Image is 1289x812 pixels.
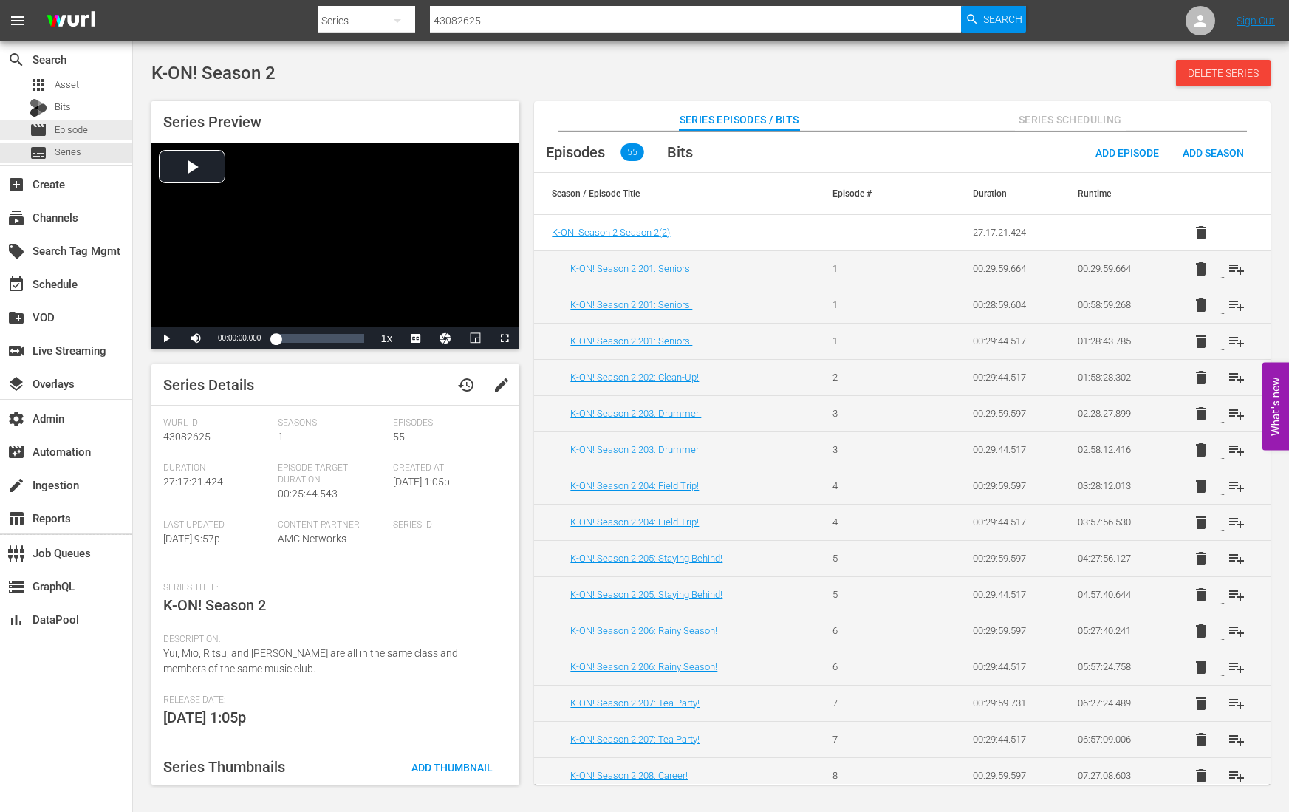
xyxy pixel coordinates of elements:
[1183,577,1219,613] button: delete
[1219,396,1254,431] button: playlist_add
[1171,139,1256,166] button: Add Season
[1219,577,1254,613] button: playlist_add
[570,372,699,383] a: K-ON! Season 2 202: Clean-Up!
[7,209,25,227] span: Channels
[552,227,670,238] a: K-ON! Season 2 Season 2(2)
[163,533,220,545] span: [DATE] 9:57p
[30,144,47,162] span: Series
[1183,251,1219,287] button: delete
[1183,287,1219,323] button: delete
[1192,477,1210,495] span: delete
[1192,514,1210,531] span: delete
[570,553,722,564] a: K-ON! Season 2 205: Staying Behind!
[151,63,276,83] span: K-ON! Season 2
[55,123,88,137] span: Episode
[955,504,1060,540] td: 00:29:44.517
[163,634,500,646] span: Description:
[1183,686,1219,721] button: delete
[961,6,1026,33] button: Search
[815,721,920,757] td: 7
[278,519,385,531] span: Content Partner
[955,757,1060,794] td: 00:29:59.597
[667,143,693,161] span: Bits
[218,334,261,342] span: 00:00:00.000
[815,250,920,287] td: 1
[1192,731,1210,748] span: delete
[7,410,25,428] span: Admin
[7,578,25,596] span: GraphQL
[1183,758,1219,794] button: delete
[1060,540,1165,576] td: 04:27:56.127
[393,463,500,474] span: Created At
[955,173,1060,214] th: Duration
[1183,396,1219,431] button: delete
[163,476,223,488] span: 27:17:21.424
[163,431,211,443] span: 43082625
[1228,514,1245,531] span: playlist_add
[163,596,266,614] span: K-ON! Season 2
[815,323,920,359] td: 1
[7,510,25,528] span: Reports
[1219,468,1254,504] button: playlist_add
[815,649,920,685] td: 6
[570,625,717,636] a: K-ON! Season 2 206: Rainy Season!
[1219,432,1254,468] button: playlist_add
[372,327,401,349] button: Playback Rate
[448,367,484,403] button: history
[1084,139,1171,166] button: Add Episode
[30,121,47,139] span: Episode
[955,721,1060,757] td: 00:29:44.517
[1228,369,1245,386] span: playlist_add
[955,287,1060,323] td: 00:28:59.604
[570,770,688,781] a: K-ON! Season 2 208: Career!
[1060,504,1165,540] td: 03:57:56.530
[1192,767,1210,785] span: delete
[955,685,1060,721] td: 00:29:59.731
[1228,658,1245,676] span: playlist_add
[1060,613,1165,649] td: 05:27:40.241
[815,685,920,721] td: 7
[1192,332,1210,350] span: delete
[1192,369,1210,386] span: delete
[1192,586,1210,604] span: delete
[400,762,505,774] span: Add Thumbnail
[1228,550,1245,567] span: playlist_add
[955,431,1060,468] td: 00:29:44.517
[955,395,1060,431] td: 00:29:59.597
[181,327,211,349] button: Mute
[1228,260,1245,278] span: playlist_add
[278,417,385,429] span: Seasons
[1183,541,1219,576] button: delete
[163,463,270,474] span: Duration
[1219,324,1254,359] button: playlist_add
[1192,405,1210,423] span: delete
[278,533,346,545] span: AMC Networks
[1176,60,1271,86] button: Delete Series
[1183,324,1219,359] button: delete
[1219,541,1254,576] button: playlist_add
[55,145,81,160] span: Series
[163,647,458,675] span: Yui, Mio, Ritsu, and [PERSON_NAME] are all in the same class and members of the same music club.
[1228,767,1245,785] span: playlist_add
[9,12,27,30] span: menu
[1015,111,1126,129] span: Series Scheduling
[493,376,510,394] span: edit
[1060,359,1165,395] td: 01:58:28.302
[1183,613,1219,649] button: delete
[55,100,71,115] span: Bits
[955,649,1060,685] td: 00:29:44.517
[815,576,920,613] td: 5
[1060,323,1165,359] td: 01:28:43.785
[278,488,338,499] span: 00:25:44.543
[460,327,490,349] button: Picture-in-Picture
[815,468,920,504] td: 4
[30,99,47,117] div: Bits
[1183,505,1219,540] button: delete
[400,754,505,780] button: Add Thumbnail
[55,78,79,92] span: Asset
[570,444,701,455] a: K-ON! Season 2 203: Drummer!
[570,335,692,347] a: K-ON! Season 2 201: Seniors!
[163,695,500,706] span: Release Date:
[1060,250,1165,287] td: 00:29:59.664
[570,661,717,672] a: K-ON! Season 2 206: Rainy Season!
